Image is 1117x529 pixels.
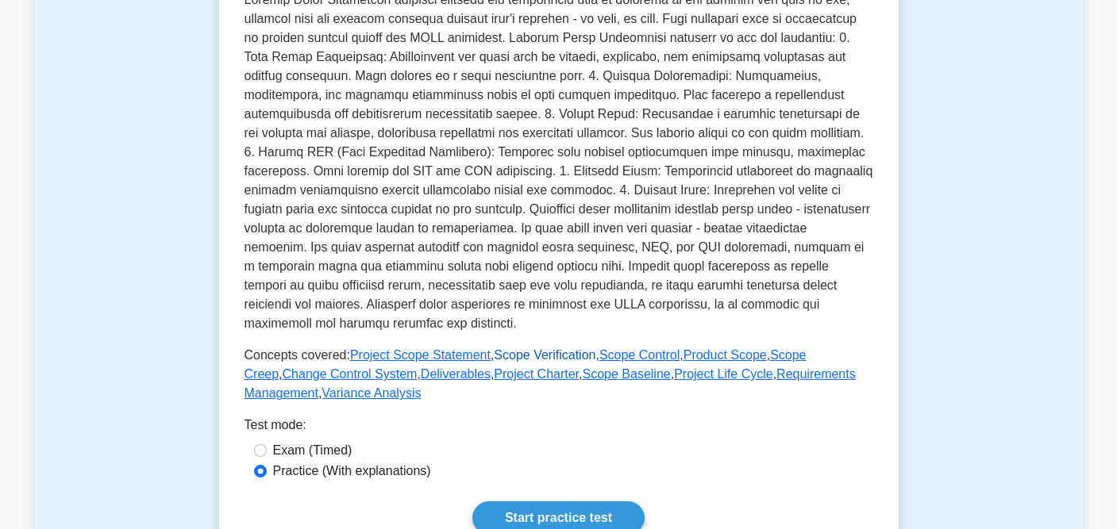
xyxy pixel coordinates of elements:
[421,367,491,381] a: Deliverables
[283,367,418,381] a: Change Control System
[273,441,352,460] label: Exam (Timed)
[273,462,431,481] label: Practice (With explanations)
[494,367,579,381] a: Project Charter
[684,348,767,362] a: Product Scope
[583,367,671,381] a: Scope Baseline
[674,367,773,381] a: Project Life Cycle
[245,416,873,441] div: Test mode:
[494,348,595,362] a: Scope Verification
[350,348,491,362] a: Project Scope Statement
[322,386,421,400] a: Variance Analysis
[599,348,680,362] a: Scope Control
[245,346,873,403] p: Concepts covered: , , , , , , , , , , ,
